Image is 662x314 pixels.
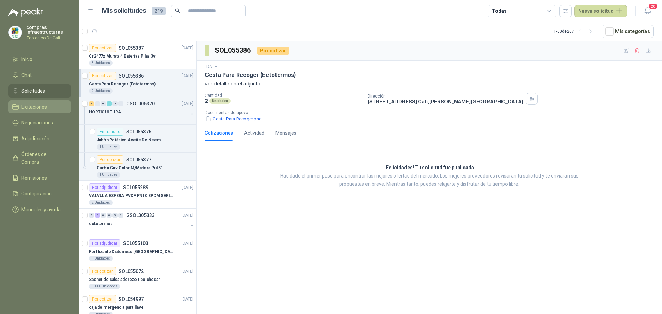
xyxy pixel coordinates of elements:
[89,267,116,275] div: Por cotizar
[112,213,118,218] div: 0
[89,109,121,115] p: HORTICULTURA
[89,256,113,261] div: 1 Unidades
[89,276,160,283] p: Sachet de salsa aderezo tipo chedar
[8,8,43,17] img: Logo peakr
[8,148,71,169] a: Órdenes de Compra
[79,181,196,209] a: Por adjudicarSOL055289[DATE] VALVULA ESFERA PVDF PN10 EPDM SERIE EX D 25MM CEPEX64926TREME2 Unidades
[368,94,523,99] p: Dirección
[119,269,144,274] p: SOL055072
[89,100,195,122] a: 1 0 0 1 0 0 GSOL005370[DATE] HORTICULTURA
[21,190,52,197] span: Configuración
[21,135,49,142] span: Adjudicación
[89,211,195,233] a: 0 3 0 0 0 0 GSOL005333[DATE] ectotermos
[182,45,193,51] p: [DATE]
[79,125,196,153] a: En tránsitoSOL055376Jabón Potásico Aceite De Neem1 Unidades
[182,240,193,247] p: [DATE]
[101,213,106,218] div: 0
[126,213,155,218] p: GSOL005333
[112,101,118,106] div: 0
[79,153,196,181] a: Por cotizarSOL055377Gurbia Gav Color M/Madera Pul 5"1 Unidades
[89,193,175,199] p: VALVULA ESFERA PVDF PN10 EPDM SERIE EX D 25MM CEPEX64926TREME
[21,206,61,213] span: Manuales y ayuda
[79,69,196,97] a: Por cotizarSOL055386[DATE] Cesta Para Recoger (Ectotermos)2 Unidades
[8,171,71,184] a: Remisiones
[244,129,264,137] div: Actividad
[89,101,94,106] div: 1
[89,53,156,60] p: Cr2477x Murata 4 Baterias Pilas 3v
[205,63,219,70] p: [DATE]
[95,101,100,106] div: 0
[89,213,94,218] div: 0
[602,25,654,38] button: Mís categorías
[205,80,654,88] p: ver detalle en el adjunto
[101,101,106,106] div: 0
[21,55,32,63] span: Inicio
[215,45,252,56] h3: SOL055386
[89,200,113,205] div: 2 Unidades
[257,47,289,55] div: Por cotizar
[126,129,151,134] p: SOL055376
[182,184,193,191] p: [DATE]
[8,100,71,113] a: Licitaciones
[89,60,113,66] div: 3 Unidades
[21,103,47,111] span: Licitaciones
[275,129,297,137] div: Mensajes
[492,7,506,15] div: Todas
[8,53,71,66] a: Inicio
[79,264,196,292] a: Por cotizarSOL055072[DATE] Sachet de salsa aderezo tipo chedar3.000 Unidades
[107,101,112,106] div: 1
[205,98,208,104] p: 2
[271,172,588,189] p: Has dado el primer paso para encontrar las mejores ofertas del mercado. Los mejores proveedores r...
[21,174,47,182] span: Remisiones
[8,69,71,82] a: Chat
[118,101,123,106] div: 0
[182,268,193,275] p: [DATE]
[182,296,193,303] p: [DATE]
[126,157,151,162] p: SOL055377
[107,213,112,218] div: 0
[79,41,196,69] a: Por cotizarSOL055387[DATE] Cr2477x Murata 4 Baterias Pilas 3v3 Unidades
[21,119,53,126] span: Negociaciones
[89,295,116,303] div: Por cotizar
[89,284,120,289] div: 3.000 Unidades
[119,45,144,50] p: SOL055387
[119,297,144,302] p: SOL054997
[97,128,123,136] div: En tránsito
[89,88,113,94] div: 2 Unidades
[123,185,148,190] p: SOL055289
[648,3,658,10] span: 20
[118,213,123,218] div: 0
[97,137,161,143] p: Jabón Potásico Aceite De Neem
[8,203,71,216] a: Manuales y ayuda
[205,93,362,98] p: Cantidad
[89,183,120,192] div: Por adjudicar
[89,249,175,255] p: Fertilizante Diatomeas [GEOGRAPHIC_DATA] 25kg Polvo
[97,155,123,164] div: Por cotizar
[641,5,654,17] button: 20
[554,26,596,37] div: 1 - 50 de 267
[97,172,120,178] div: 1 Unidades
[205,110,659,115] p: Documentos de apoyo
[102,6,146,16] h1: Mis solicitudes
[89,239,120,247] div: Por adjudicar
[205,129,233,137] div: Cotizaciones
[368,99,523,104] p: [STREET_ADDRESS] Cali , [PERSON_NAME][GEOGRAPHIC_DATA]
[97,144,120,150] div: 1 Unidades
[384,164,474,172] h3: ¡Felicidades! Tu solicitud fue publicada
[8,84,71,98] a: Solicitudes
[95,213,100,218] div: 3
[79,236,196,264] a: Por adjudicarSOL055103[DATE] Fertilizante Diatomeas [GEOGRAPHIC_DATA] 25kg Polvo1 Unidades
[123,241,148,246] p: SOL055103
[21,71,32,79] span: Chat
[8,116,71,129] a: Negociaciones
[209,98,231,104] div: Unidades
[205,71,296,79] p: Cesta Para Recoger (Ectotermos)
[152,7,165,15] span: 219
[89,72,116,80] div: Por cotizar
[182,212,193,219] p: [DATE]
[8,132,71,145] a: Adjudicación
[89,304,144,311] p: caja de mergencia para llave
[26,25,71,34] p: compras infraestructuras
[175,8,180,13] span: search
[89,81,156,88] p: Cesta Para Recoger (Ectotermos)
